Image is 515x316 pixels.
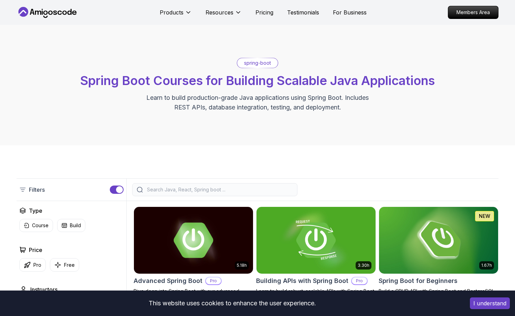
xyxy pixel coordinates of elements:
[29,207,42,215] h2: Type
[80,73,435,88] span: Spring Boot Courses for Building Scalable Java Applications
[134,276,202,286] h2: Advanced Spring Boot
[379,207,498,274] img: Spring Boot for Beginners card
[160,8,183,17] p: Products
[379,207,498,302] a: Spring Boot for Beginners card1.67hNEWSpring Boot for BeginnersBuild a CRUD API with Spring Boot ...
[352,277,367,284] p: Pro
[333,8,367,17] a: For Business
[29,186,45,194] p: Filters
[134,207,253,308] a: Advanced Spring Boot card5.18hAdvanced Spring BootProDive deep into Spring Boot with our advanced...
[481,263,492,268] p: 1.67h
[29,246,42,254] h2: Price
[479,213,490,220] p: NEW
[256,288,376,308] p: Learn to build robust, scalable APIs with Spring Boot, mastering REST principles, JSON handling, ...
[142,93,373,112] p: Learn to build production-grade Java applications using Spring Boot. Includes REST APIs, database...
[206,8,242,22] button: Resources
[244,60,271,66] p: spring-boot
[5,296,460,311] div: This website uses cookies to enhance the user experience.
[160,8,192,22] button: Products
[379,288,498,302] p: Build a CRUD API with Spring Boot and PostgreSQL database using Spring Data JPA and Spring AI
[287,8,319,17] a: Testimonials
[33,262,41,268] p: Pro
[32,222,49,229] p: Course
[70,222,81,229] p: Build
[64,262,75,268] p: Free
[448,6,498,19] a: Members Area
[237,263,247,268] p: 5.18h
[30,285,57,294] h2: Instructors
[256,207,376,308] a: Building APIs with Spring Boot card3.30hBuilding APIs with Spring BootProLearn to build robust, s...
[50,258,79,272] button: Free
[206,8,233,17] p: Resources
[379,276,458,286] h2: Spring Boot for Beginners
[146,186,293,193] input: Search Java, React, Spring boot ...
[255,8,273,17] a: Pricing
[448,6,498,19] p: Members Area
[256,276,348,286] h2: Building APIs with Spring Boot
[470,297,510,309] button: Accept cookies
[256,207,376,274] img: Building APIs with Spring Boot card
[206,277,221,284] p: Pro
[358,263,369,268] p: 3.30h
[134,207,253,274] img: Advanced Spring Boot card
[19,258,46,272] button: Pro
[134,288,253,308] p: Dive deep into Spring Boot with our advanced course, designed to take your skills from intermedia...
[57,219,85,232] button: Build
[19,219,53,232] button: Course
